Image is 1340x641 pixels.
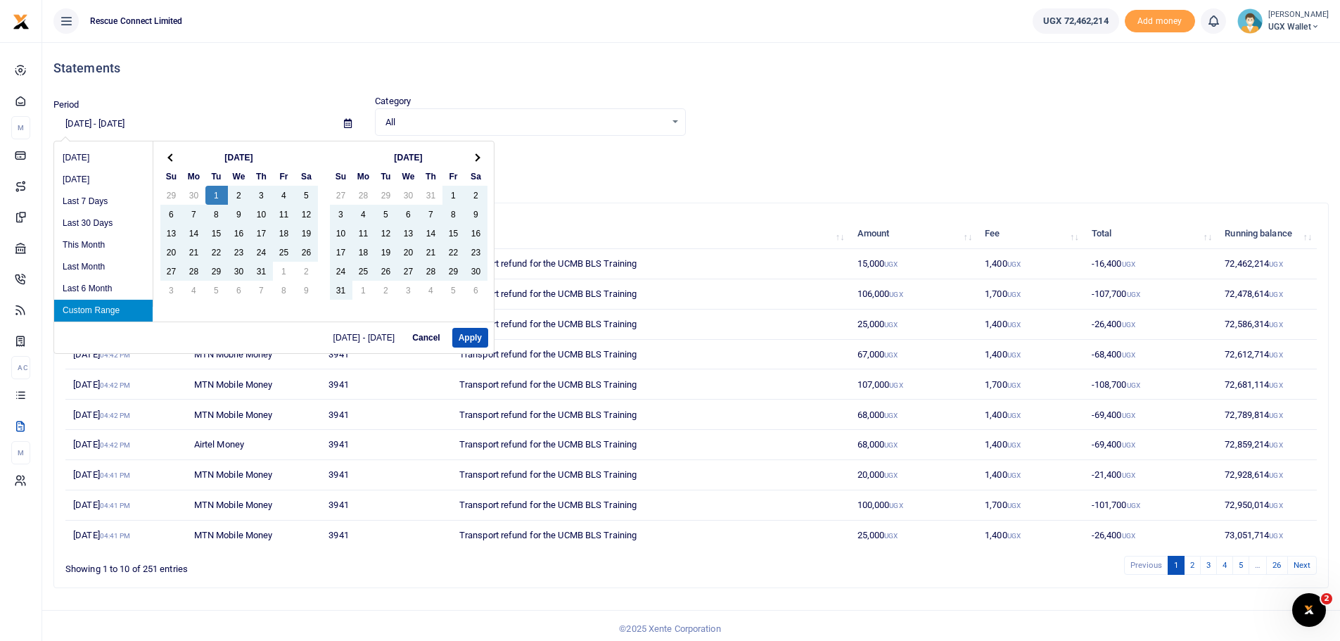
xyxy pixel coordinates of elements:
td: 23 [228,243,250,262]
td: MTN Mobile Money [186,369,321,400]
th: Tu [205,167,228,186]
td: 21 [420,243,442,262]
small: 04:42 PM [100,381,131,389]
td: [DATE] [65,340,186,370]
img: logo-small [13,13,30,30]
small: UGX [1127,381,1140,389]
input: select period [53,112,333,136]
td: 3941 [321,521,452,550]
th: Memo: activate to sort column ascending [452,219,850,249]
td: 107,000 [849,369,977,400]
small: UGX [1007,351,1021,359]
th: Th [250,167,273,186]
td: 5 [375,205,397,224]
td: -108,700 [1084,369,1218,400]
label: Category [375,94,411,108]
td: 16 [465,224,487,243]
th: Tu [375,167,397,186]
small: UGX [1269,471,1282,479]
td: 72,462,214 [1217,249,1317,279]
small: UGX [1122,471,1135,479]
td: MTN Mobile Money [186,490,321,521]
small: UGX [884,351,898,359]
small: UGX [1122,260,1135,268]
td: 13 [397,224,420,243]
td: 22 [205,243,228,262]
th: Sa [465,167,487,186]
td: 15 [442,224,465,243]
th: Su [160,167,183,186]
td: 4 [273,186,295,205]
td: 9 [465,205,487,224]
small: UGX [1269,260,1282,268]
td: MTN Mobile Money [186,340,321,370]
td: Transport refund for the UCMB BLS Training [452,400,850,430]
li: Last 30 Days [54,212,153,234]
td: 73,051,714 [1217,521,1317,550]
a: 4 [1216,556,1233,575]
td: Transport refund for the UCMB BLS Training [452,249,850,279]
a: 2 [1184,556,1201,575]
td: 31 [420,186,442,205]
small: UGX [1122,321,1135,329]
td: 72,859,214 [1217,430,1317,460]
td: 21 [183,243,205,262]
small: UGX [884,532,898,540]
label: Period [53,98,79,112]
td: 4 [352,205,375,224]
td: Transport refund for the UCMB BLS Training [452,490,850,521]
li: This Month [54,234,153,256]
td: -69,400 [1084,430,1218,460]
td: 14 [420,224,442,243]
small: 04:42 PM [100,441,131,449]
small: UGX [1269,321,1282,329]
small: UGX [1127,291,1140,298]
td: 26 [375,262,397,281]
td: 2 [228,186,250,205]
small: UGX [1007,532,1021,540]
small: UGX [889,502,902,509]
li: Last 7 Days [54,191,153,212]
td: -101,700 [1084,490,1218,521]
button: Cancel [406,328,446,348]
td: 9 [228,205,250,224]
a: Next [1287,556,1317,575]
small: UGX [884,260,898,268]
td: 72,789,814 [1217,400,1317,430]
td: 27 [160,262,183,281]
td: 68,000 [849,400,977,430]
span: 2 [1321,593,1332,604]
small: UGX [1007,471,1021,479]
td: Transport refund for the UCMB BLS Training [452,340,850,370]
td: 24 [250,243,273,262]
th: We [397,167,420,186]
li: [DATE] [54,169,153,191]
td: 14 [183,224,205,243]
th: [DATE] [352,148,465,167]
td: Transport refund for the UCMB BLS Training [452,369,850,400]
td: -21,400 [1084,460,1218,490]
iframe: Intercom live chat [1292,593,1326,627]
td: 67,000 [849,340,977,370]
td: 29 [160,186,183,205]
td: 72,928,614 [1217,460,1317,490]
td: 12 [295,205,318,224]
td: -107,700 [1084,279,1218,310]
a: 1 [1168,556,1185,575]
td: 100,000 [849,490,977,521]
li: M [11,116,30,139]
a: 5 [1232,556,1249,575]
td: 17 [250,224,273,243]
td: 30 [183,186,205,205]
td: Transport refund for the UCMB BLS Training [452,279,850,310]
small: UGX [1269,532,1282,540]
td: 18 [352,243,375,262]
td: -69,400 [1084,400,1218,430]
td: 3941 [321,490,452,521]
td: 1 [352,281,375,300]
td: 1,400 [977,460,1084,490]
li: Last 6 Month [54,278,153,300]
small: UGX [1007,291,1021,298]
span: Add money [1125,10,1195,33]
td: 31 [250,262,273,281]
